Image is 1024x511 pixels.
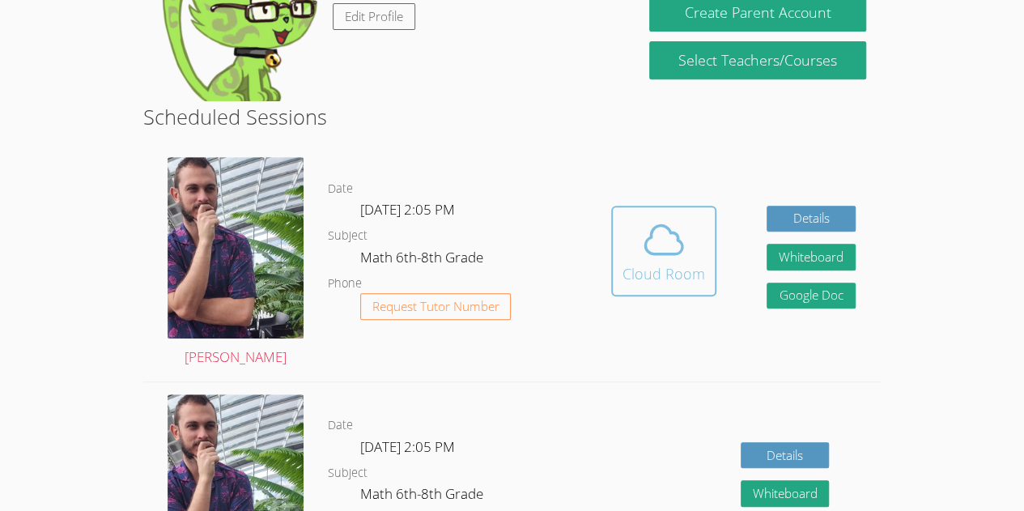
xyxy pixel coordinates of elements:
button: Whiteboard [767,244,856,270]
dt: Phone [328,274,362,294]
div: Cloud Room [622,262,705,285]
dt: Date [328,415,353,436]
span: Request Tutor Number [372,300,499,313]
dd: Math 6th-8th Grade [360,483,487,510]
span: [DATE] 2:05 PM [360,200,455,219]
span: [DATE] 2:05 PM [360,437,455,456]
a: Select Teachers/Courses [649,41,865,79]
dt: Subject [328,463,368,483]
a: Details [741,442,830,469]
button: Whiteboard [741,480,830,507]
h2: Scheduled Sessions [143,101,881,132]
a: [PERSON_NAME] [168,157,304,368]
a: Google Doc [767,283,856,309]
a: Details [767,206,856,232]
a: Edit Profile [333,3,415,30]
dt: Date [328,179,353,199]
button: Cloud Room [611,206,716,296]
button: Request Tutor Number [360,293,512,320]
dt: Subject [328,226,368,246]
dd: Math 6th-8th Grade [360,246,487,274]
img: 20240721_091457.jpg [168,157,304,339]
